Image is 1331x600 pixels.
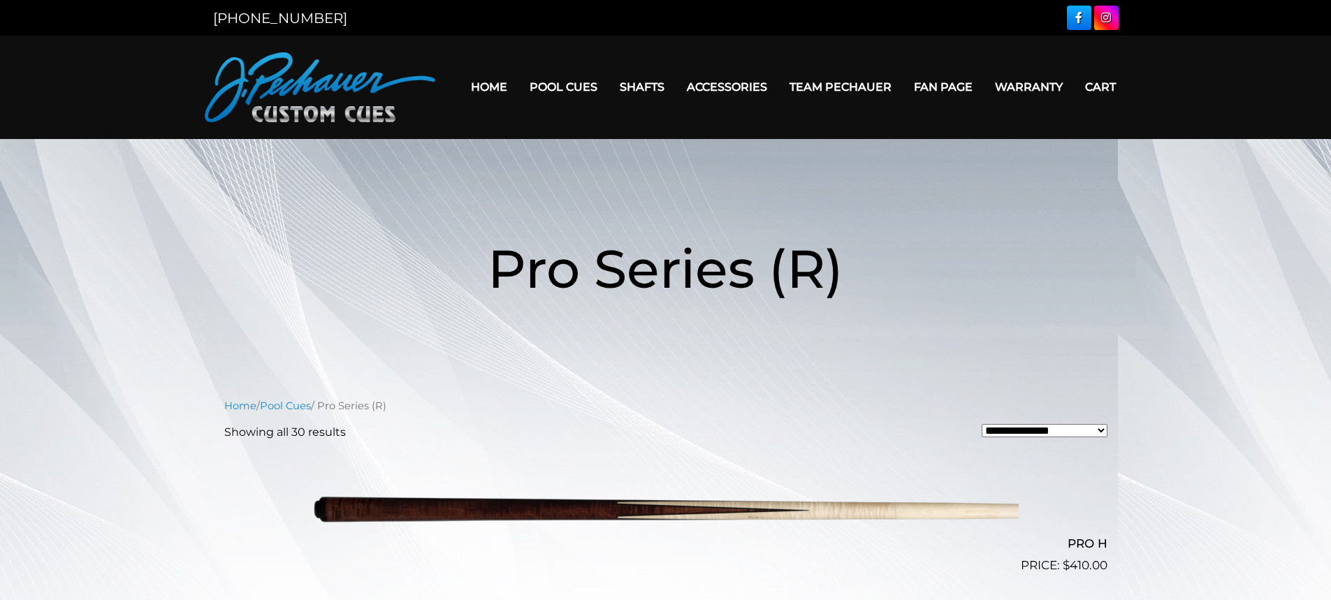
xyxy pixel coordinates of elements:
[1063,558,1070,572] span: $
[224,398,1107,414] nav: Breadcrumb
[1063,558,1107,572] bdi: 410.00
[224,424,346,441] p: Showing all 30 results
[313,452,1019,569] img: PRO H
[224,531,1107,557] h2: PRO H
[205,52,435,122] img: Pechauer Custom Cues
[213,10,347,27] a: [PHONE_NUMBER]
[260,400,311,412] a: Pool Cues
[224,452,1107,575] a: PRO H $410.00
[982,424,1107,437] select: Shop order
[984,69,1074,105] a: Warranty
[676,69,778,105] a: Accessories
[1074,69,1127,105] a: Cart
[460,69,518,105] a: Home
[224,400,256,412] a: Home
[903,69,984,105] a: Fan Page
[609,69,676,105] a: Shafts
[518,69,609,105] a: Pool Cues
[778,69,903,105] a: Team Pechauer
[488,236,843,301] span: Pro Series (R)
